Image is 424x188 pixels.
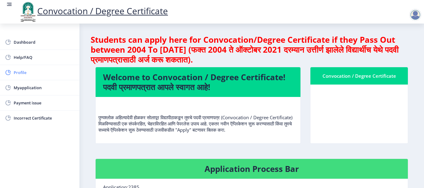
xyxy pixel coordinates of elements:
span: Dashboard [14,38,74,46]
span: Help/FAQ [14,54,74,61]
span: Payment issue [14,99,74,107]
span: Profile [14,69,74,76]
h4: Application Process Bar [103,164,400,174]
h4: Welcome to Convocation / Degree Certificate! पदवी प्रमाणपत्रात आपले स्वागत आहे! [103,72,293,92]
a: Convocation / Degree Certificate [19,5,168,17]
img: logo [19,1,37,22]
h4: Students can apply here for Convocation/Degree Certificate if they Pass Out between 2004 To [DATE... [91,35,413,64]
span: Incorrect Certificate [14,114,74,122]
div: Convocation / Degree Certificate [318,72,400,80]
span: Myapplication [14,84,74,91]
p: पुण्यश्लोक अहिल्यादेवी होळकर सोलापूर विद्यापीठाकडून तुमचे पदवी प्रमाणपत्र (Convocation / Degree C... [98,102,298,133]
